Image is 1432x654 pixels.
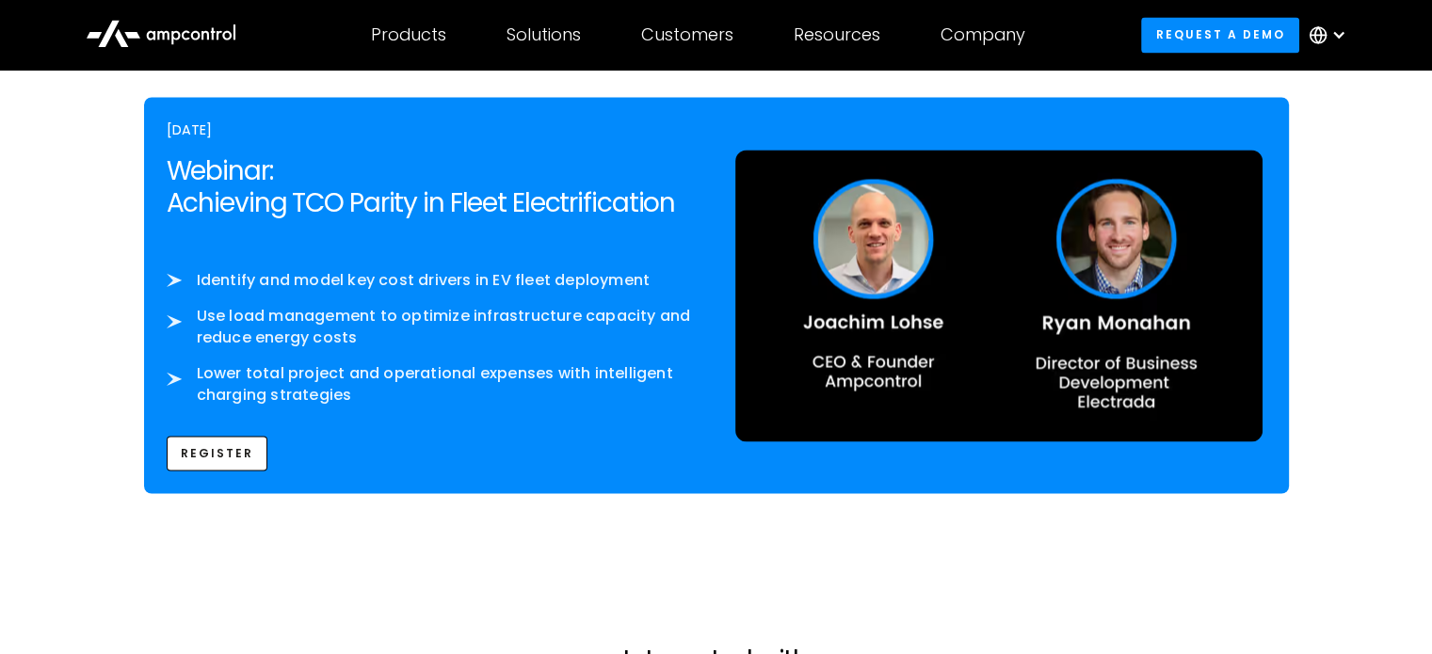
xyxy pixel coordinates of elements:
div: Solutions [507,24,581,45]
div: Resources [794,24,880,45]
p: ‍ [167,249,698,270]
a: REgister [167,436,268,471]
div: Customers [641,24,733,45]
li: Lower total project and operational expenses with intelligent charging strategies [167,363,698,406]
div: [DATE] [167,120,698,140]
div: Products [371,24,446,45]
li: Identify and model key cost drivers in EV fleet deployment [167,270,698,291]
a: Request a demo [1141,17,1299,52]
li: Use load management to optimize infrastructure capacity and reduce energy costs [167,306,698,348]
h2: Webinar: Achieving TCO Parity in Fleet Electrification [167,155,698,218]
div: Company [941,24,1025,45]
